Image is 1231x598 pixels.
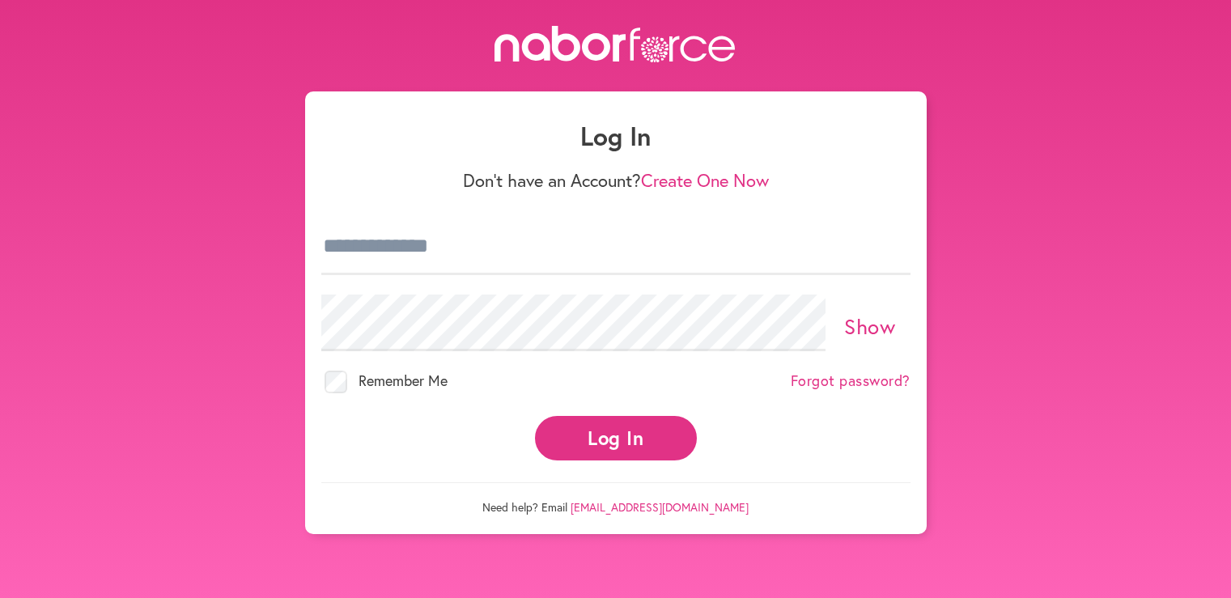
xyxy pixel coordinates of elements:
[791,372,911,390] a: Forgot password?
[535,416,697,460] button: Log In
[321,121,911,151] h1: Log In
[571,499,749,515] a: [EMAIL_ADDRESS][DOMAIN_NAME]
[321,482,911,515] p: Need help? Email
[359,371,448,390] span: Remember Me
[641,168,769,192] a: Create One Now
[844,312,895,340] a: Show
[321,170,911,191] p: Don't have an Account?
